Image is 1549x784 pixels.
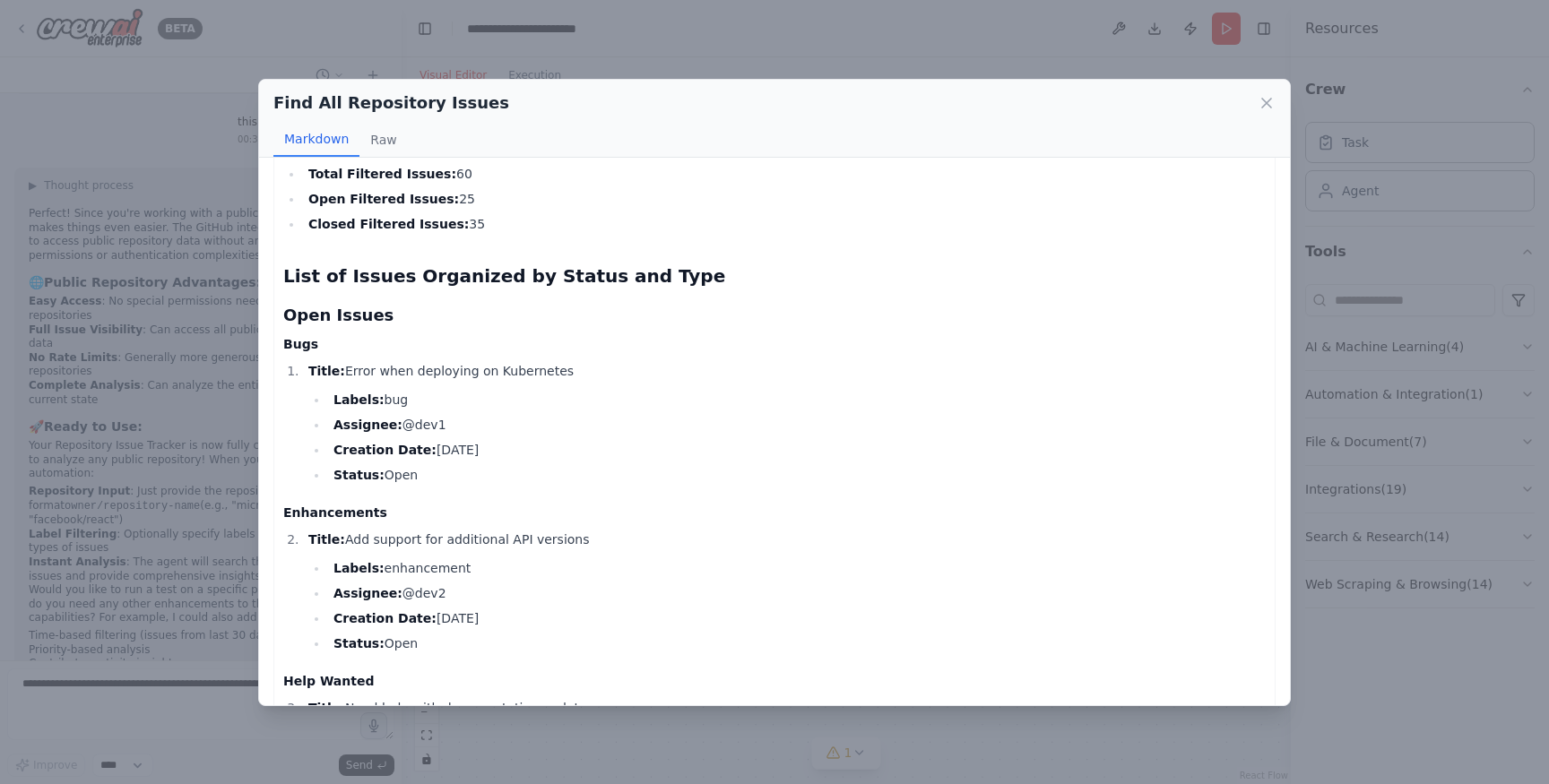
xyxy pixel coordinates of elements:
li: @dev1 [328,414,1266,435]
li: Open [328,464,1266,486]
button: Raw [359,123,407,157]
h3: Open Issues [283,303,1266,328]
strong: Creation Date: [333,611,437,625]
li: 35 [303,213,1266,235]
strong: Assignee: [333,586,402,600]
li: Add support for additional API versions [303,529,1266,654]
strong: Title: [308,701,345,715]
h4: Enhancements [283,504,1266,521]
h4: Bugs [283,335,1266,353]
strong: Total Filtered Issues: [308,167,456,181]
h2: List of Issues Organized by Status and Type [283,263,1266,289]
strong: Status: [333,636,385,650]
li: [DATE] [328,439,1266,461]
strong: Title: [308,364,345,378]
strong: Title: [308,532,345,547]
strong: Status: [333,468,385,482]
li: bug [328,389,1266,410]
h2: Find All Repository Issues [273,90,509,116]
strong: Closed Filtered Issues: [308,217,469,231]
li: [DATE] [328,607,1266,629]
h4: Help Wanted [283,672,1266,690]
strong: Open Filtered Issues: [308,192,459,206]
li: Error when deploying on Kubernetes [303,360,1266,486]
li: 60 [303,163,1266,185]
li: Open [328,633,1266,654]
li: 25 [303,188,1266,210]
strong: Labels: [333,392,385,407]
strong: Assignee: [333,418,402,432]
strong: Labels: [333,561,385,575]
strong: Creation Date: [333,443,437,457]
li: @dev2 [328,582,1266,604]
li: enhancement [328,557,1266,579]
button: Markdown [273,123,359,157]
